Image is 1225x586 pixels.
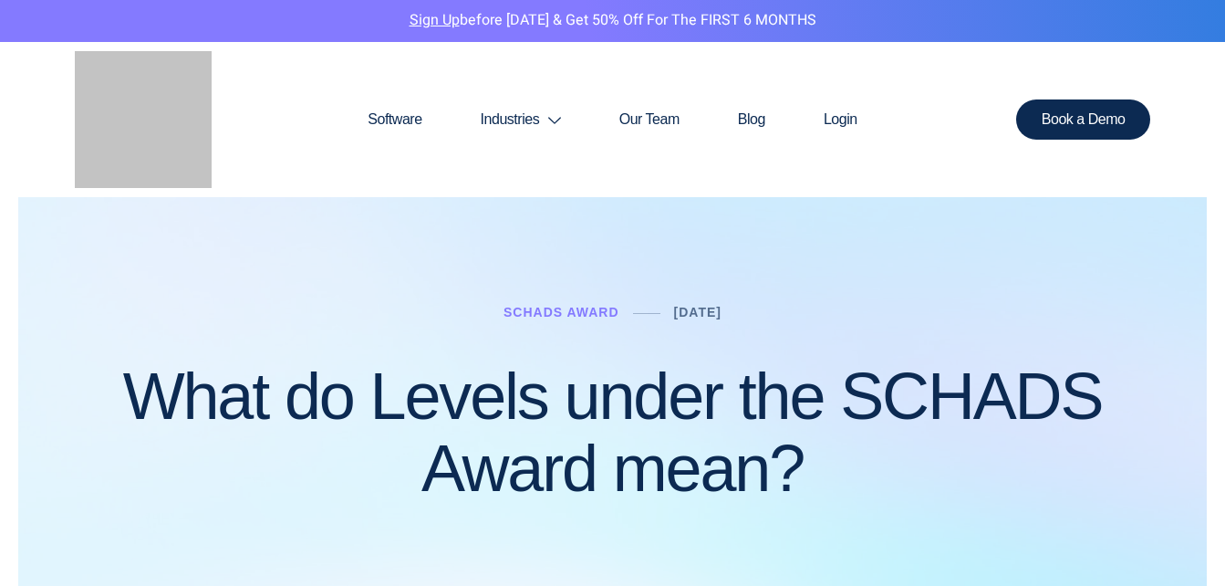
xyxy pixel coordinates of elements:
a: Login [794,76,887,163]
a: Sign Up [410,9,460,31]
a: Software [338,76,451,163]
span: Book a Demo [1042,112,1126,127]
a: [DATE] [674,305,722,319]
a: Blog [709,76,794,163]
a: Industries [452,76,590,163]
a: Schads Award [503,305,619,319]
a: Book a Demo [1016,99,1151,140]
p: before [DATE] & Get 50% Off for the FIRST 6 MONTHS [14,9,1211,33]
h1: What do Levels under the SCHADS Award mean? [75,361,1151,505]
a: Our Team [590,76,709,163]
